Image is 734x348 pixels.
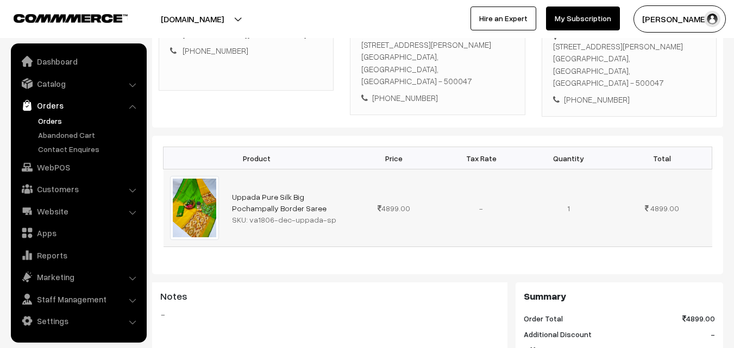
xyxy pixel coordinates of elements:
button: [DOMAIN_NAME] [123,5,262,33]
th: Quantity [525,147,612,169]
h3: Notes [160,290,499,302]
a: Staff Management [14,289,143,309]
a: Catalog [14,74,143,93]
div: [STREET_ADDRESS][PERSON_NAME] [GEOGRAPHIC_DATA], [GEOGRAPHIC_DATA], [GEOGRAPHIC_DATA] - 500047 [553,40,705,89]
a: Apps [14,223,143,243]
a: Orders [35,115,143,126]
a: Uppada Pure Silk Big Pochampally Border Saree [232,192,327,213]
img: uppada-saree-va1806-dec.jpeg [170,176,219,240]
th: Product [164,147,350,169]
a: Reports [14,245,143,265]
h3: Summary [524,290,715,302]
th: Price [350,147,438,169]
a: Website [14,201,143,221]
a: Hire an Expert [470,7,536,30]
div: [STREET_ADDRESS][PERSON_NAME] [GEOGRAPHIC_DATA], [GEOGRAPHIC_DATA], [GEOGRAPHIC_DATA] - 500047 [361,39,513,87]
img: user [704,11,720,27]
th: Tax Rate [437,147,525,169]
div: [PHONE_NUMBER] [361,92,513,104]
blockquote: - [160,308,499,321]
a: [EMAIL_ADDRESS][DOMAIN_NAME] [183,29,306,39]
a: [PHONE_NUMBER] [183,46,248,55]
a: Contact Enquires [35,143,143,155]
img: COMMMERCE [14,14,128,22]
span: Order Total [524,313,563,324]
span: 4899.00 [378,204,410,213]
a: Marketing [14,267,143,287]
div: [PHONE_NUMBER] [553,93,705,106]
span: 4899.00 [682,313,715,324]
span: 4899.00 [650,204,679,213]
a: WebPOS [14,157,143,177]
th: Total [612,147,712,169]
span: 1 [567,204,570,213]
a: Customers [14,179,143,199]
button: [PERSON_NAME] [633,5,726,33]
div: SKU: va1806-dec-uppada-sp [232,214,344,225]
a: COMMMERCE [14,11,109,24]
a: Orders [14,96,143,115]
a: Abandoned Cart [35,129,143,141]
a: Settings [14,311,143,331]
a: Dashboard [14,52,143,71]
a: My Subscription [546,7,620,30]
td: - [437,169,525,247]
span: - [711,328,715,340]
span: Additional Discount [524,328,592,340]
